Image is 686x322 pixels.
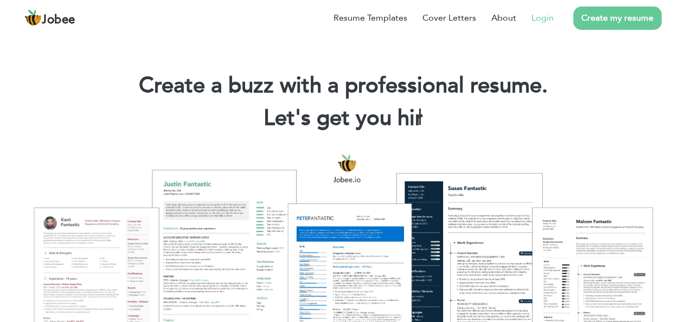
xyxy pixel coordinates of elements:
[317,103,423,133] span: get you hir
[42,14,75,26] span: Jobee
[531,11,554,24] a: Login
[422,11,476,24] a: Cover Letters
[418,103,422,133] span: |
[491,11,516,24] a: About
[573,7,662,30] a: Create my resume
[24,9,75,27] a: Jobee
[16,104,670,132] h2: Let's
[16,72,670,100] h1: Create a buzz with a professional resume.
[24,9,42,27] img: jobee.io
[334,11,407,24] a: Resume Templates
